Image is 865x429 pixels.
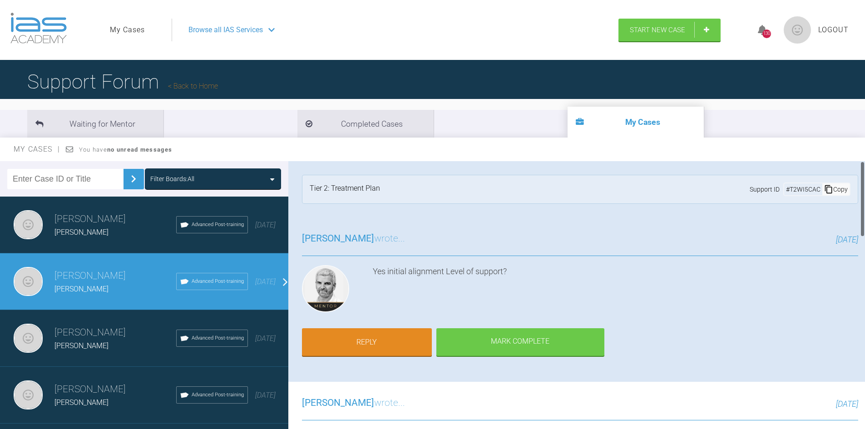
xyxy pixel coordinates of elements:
img: Mezmin Sawani [14,380,43,409]
a: My Cases [110,24,145,36]
li: Waiting for Mentor [27,110,163,138]
h3: [PERSON_NAME] [54,325,176,340]
span: [PERSON_NAME] [54,285,109,293]
h3: wrote... [302,231,405,247]
span: Advanced Post-training [192,334,244,342]
img: Mezmin Sawani [14,324,43,353]
span: [DATE] [255,277,276,286]
a: Back to Home [168,82,218,90]
span: Browse all IAS Services [188,24,263,36]
span: [PERSON_NAME] [54,228,109,237]
span: [PERSON_NAME] [54,398,109,407]
input: Enter Case ID or Title [7,169,124,189]
div: # T2WI5CAC [784,184,822,194]
h3: wrote... [302,395,405,411]
h1: Support Forum [27,66,218,98]
div: 130 [762,30,771,38]
div: Mark Complete [436,328,604,356]
img: Ross Hobson [302,265,349,312]
span: My Cases [14,145,60,153]
img: profile.png [784,16,811,44]
img: chevronRight.28bd32b0.svg [126,172,141,186]
span: Advanced Post-training [192,277,244,286]
a: Reply [302,328,432,356]
li: Completed Cases [297,110,434,138]
span: [PERSON_NAME] [302,397,374,408]
h3: [PERSON_NAME] [54,212,176,227]
span: Support ID [750,184,780,194]
a: Start New Case [618,19,721,41]
h3: [PERSON_NAME] [54,268,176,284]
span: [DATE] [836,399,858,409]
div: Copy [822,183,850,195]
h3: [PERSON_NAME] [54,382,176,397]
span: You have [79,146,172,153]
span: [DATE] [255,334,276,343]
img: Mezmin Sawani [14,267,43,296]
a: Logout [818,24,849,36]
div: Yes initial alignment Level of support? [373,265,858,316]
span: Start New Case [630,26,685,34]
span: Advanced Post-training [192,221,244,229]
img: logo-light.3e3ef733.png [10,13,67,44]
span: [PERSON_NAME] [54,341,109,350]
li: My Cases [568,107,704,138]
div: Filter Boards: All [150,174,194,184]
div: Tier 2: Treatment Plan [310,182,380,196]
span: [DATE] [836,235,858,244]
img: Mezmin Sawani [14,210,43,239]
span: [DATE] [255,221,276,229]
strong: no unread messages [107,146,172,153]
span: [DATE] [255,391,276,399]
span: [PERSON_NAME] [302,233,374,244]
span: Advanced Post-training [192,391,244,399]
